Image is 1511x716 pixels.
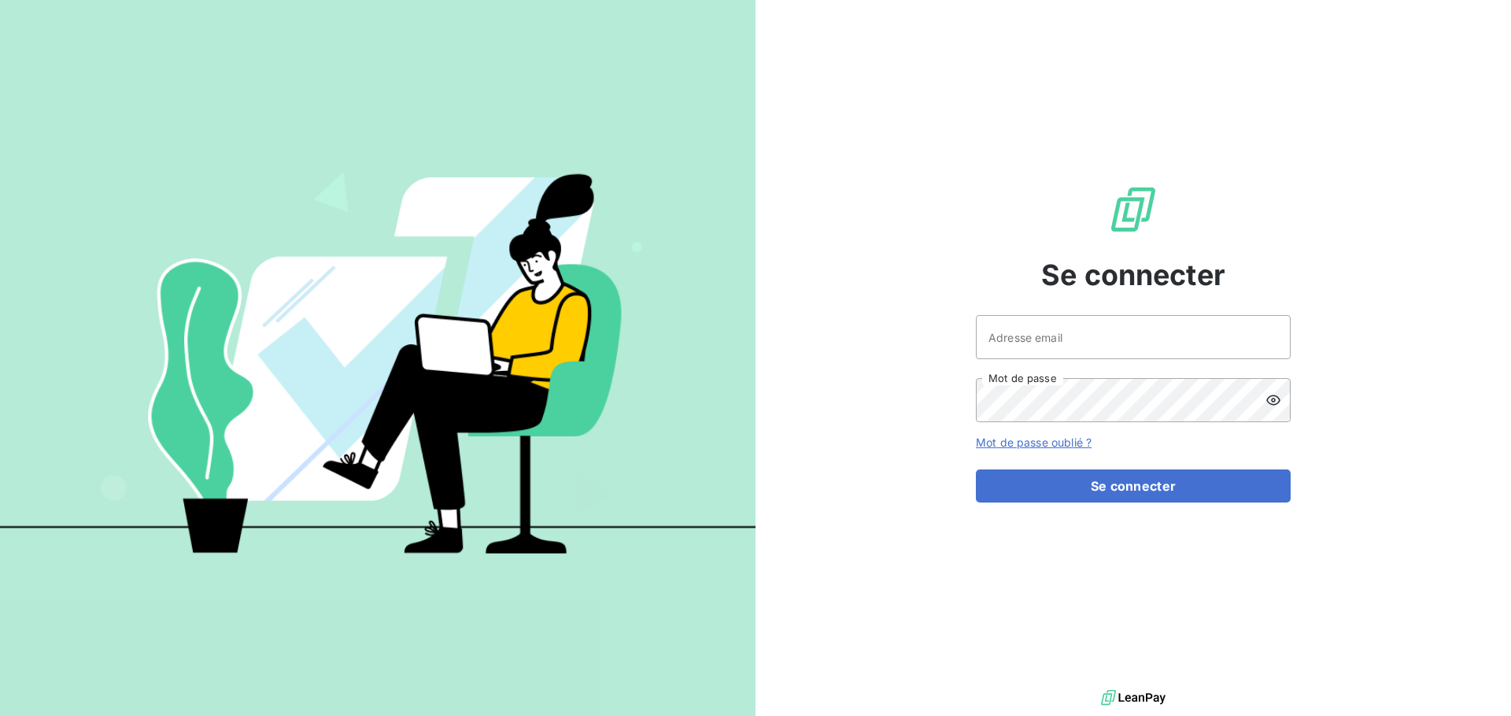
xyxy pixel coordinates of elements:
input: placeholder [976,315,1291,359]
span: Se connecter [1041,254,1225,296]
a: Mot de passe oublié ? [976,436,1092,449]
img: logo [1101,686,1166,710]
button: Se connecter [976,469,1291,503]
img: Logo LeanPay [1108,184,1158,235]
